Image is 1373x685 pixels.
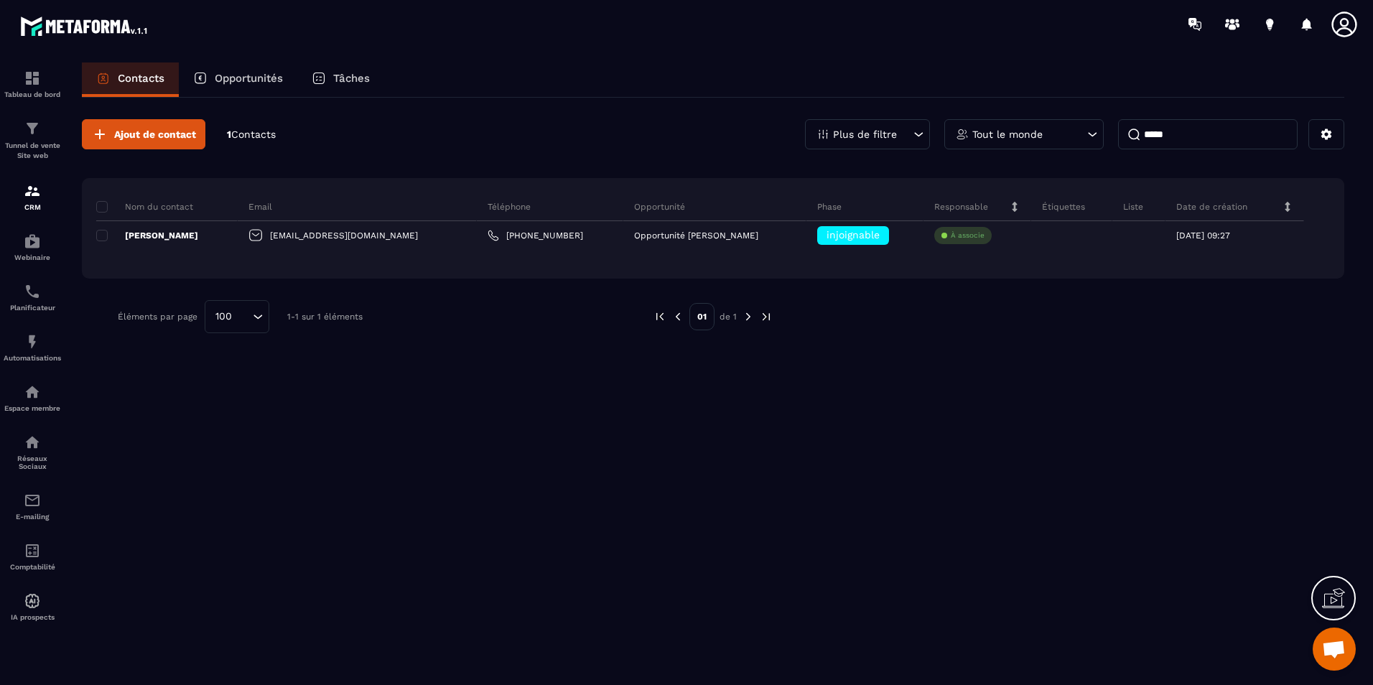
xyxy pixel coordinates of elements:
[634,230,758,241] p: Opportunité [PERSON_NAME]
[24,592,41,610] img: automations
[24,492,41,509] img: email
[4,404,61,412] p: Espace membre
[4,373,61,423] a: automationsautomationsEspace membre
[760,310,773,323] img: next
[4,423,61,481] a: social-networksocial-networkRéseaux Sociaux
[4,172,61,222] a: formationformationCRM
[4,141,61,161] p: Tunnel de vente Site web
[205,300,269,333] div: Search for option
[671,310,684,323] img: prev
[179,62,297,97] a: Opportunités
[4,253,61,261] p: Webinaire
[24,233,41,250] img: automations
[4,203,61,211] p: CRM
[24,120,41,137] img: formation
[4,222,61,272] a: automationsautomationsWebinaire
[118,312,197,322] p: Éléments par page
[24,542,41,559] img: accountant
[24,383,41,401] img: automations
[24,434,41,451] img: social-network
[972,129,1043,139] p: Tout le monde
[1176,230,1230,241] p: [DATE] 09:27
[4,59,61,109] a: formationformationTableau de bord
[4,354,61,362] p: Automatisations
[24,333,41,350] img: automations
[1042,201,1085,213] p: Étiquettes
[4,90,61,98] p: Tableau de bord
[742,310,755,323] img: next
[1123,201,1143,213] p: Liste
[24,182,41,200] img: formation
[287,312,363,322] p: 1-1 sur 1 éléments
[951,230,985,241] p: À associe
[96,230,198,241] p: [PERSON_NAME]
[333,72,370,85] p: Tâches
[210,309,237,325] span: 100
[653,310,666,323] img: prev
[4,109,61,172] a: formationformationTunnel de vente Site web
[96,201,193,213] p: Nom du contact
[237,309,249,325] input: Search for option
[934,201,988,213] p: Responsable
[4,272,61,322] a: schedulerschedulerPlanificateur
[297,62,384,97] a: Tâches
[4,531,61,582] a: accountantaccountantComptabilité
[118,72,164,85] p: Contacts
[4,481,61,531] a: emailemailE-mailing
[4,322,61,373] a: automationsautomationsAutomatisations
[4,613,61,621] p: IA prospects
[720,311,737,322] p: de 1
[82,119,205,149] button: Ajout de contact
[215,72,283,85] p: Opportunités
[82,62,179,97] a: Contacts
[248,201,272,213] p: Email
[4,304,61,312] p: Planificateur
[20,13,149,39] img: logo
[833,129,897,139] p: Plus de filtre
[231,129,276,140] span: Contacts
[4,563,61,571] p: Comptabilité
[488,201,531,213] p: Téléphone
[1176,201,1247,213] p: Date de création
[1313,628,1356,671] div: Ouvrir le chat
[4,513,61,521] p: E-mailing
[817,201,842,213] p: Phase
[114,127,196,141] span: Ajout de contact
[689,303,715,330] p: 01
[24,283,41,300] img: scheduler
[227,128,276,141] p: 1
[4,455,61,470] p: Réseaux Sociaux
[634,201,685,213] p: Opportunité
[488,230,583,241] a: [PHONE_NUMBER]
[24,70,41,87] img: formation
[827,229,880,241] span: injoignable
